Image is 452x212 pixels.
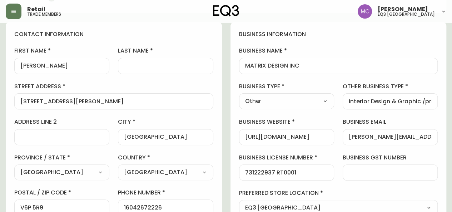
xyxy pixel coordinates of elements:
h4: business information [239,30,438,38]
label: postal / zip code [14,189,109,197]
label: province / state [14,154,109,162]
label: first name [14,47,109,55]
label: city [118,118,213,126]
img: logo [213,5,239,16]
h5: eq3 [GEOGRAPHIC_DATA] [378,12,435,16]
label: country [118,154,213,162]
input: https://www.designshop.com [245,134,328,140]
label: street address [14,83,213,90]
label: business gst number [343,154,438,162]
label: business license number [239,154,334,162]
label: business name [239,47,438,55]
label: address line 2 [14,118,109,126]
label: other business type [343,83,438,90]
h4: contact information [14,30,213,38]
label: business website [239,118,334,126]
label: preferred store location [239,189,438,197]
h5: trade members [27,12,61,16]
label: last name [118,47,213,55]
span: Retail [27,6,45,12]
label: business type [239,83,334,90]
label: phone number [118,189,213,197]
span: [PERSON_NAME] [378,6,428,12]
label: business email [343,118,438,126]
img: 6dbdb61c5655a9a555815750a11666cc [358,4,372,19]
